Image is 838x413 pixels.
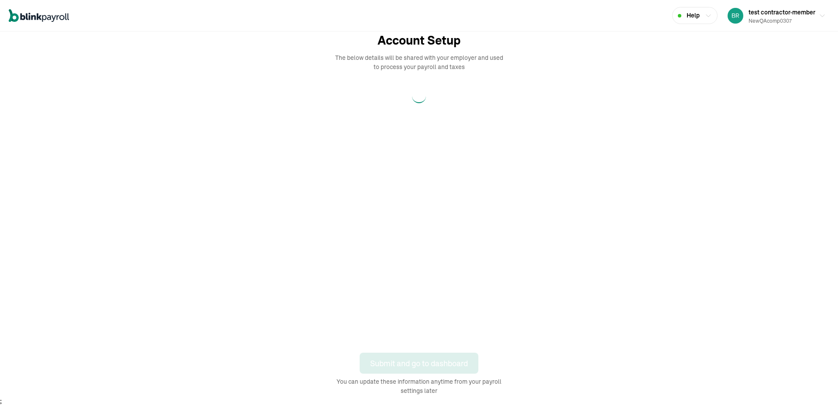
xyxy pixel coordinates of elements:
[9,3,69,28] nav: Global
[687,11,700,20] span: Help
[370,357,468,369] div: Submit and go to dashboard
[749,8,815,16] span: test contractor-member
[360,353,478,374] button: Submit and go to dashboard
[749,17,815,25] div: newQAcomp0307
[332,377,506,396] span: You can update these information anytime from your payroll settings later
[378,31,460,50] span: Account Setup
[332,53,506,72] span: The below details will be shared with your employer and used to process your payroll and taxes
[693,319,838,413] iframe: Chat Widget
[672,7,718,24] button: Help
[724,5,829,27] button: test contractor-membernewQAcomp0307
